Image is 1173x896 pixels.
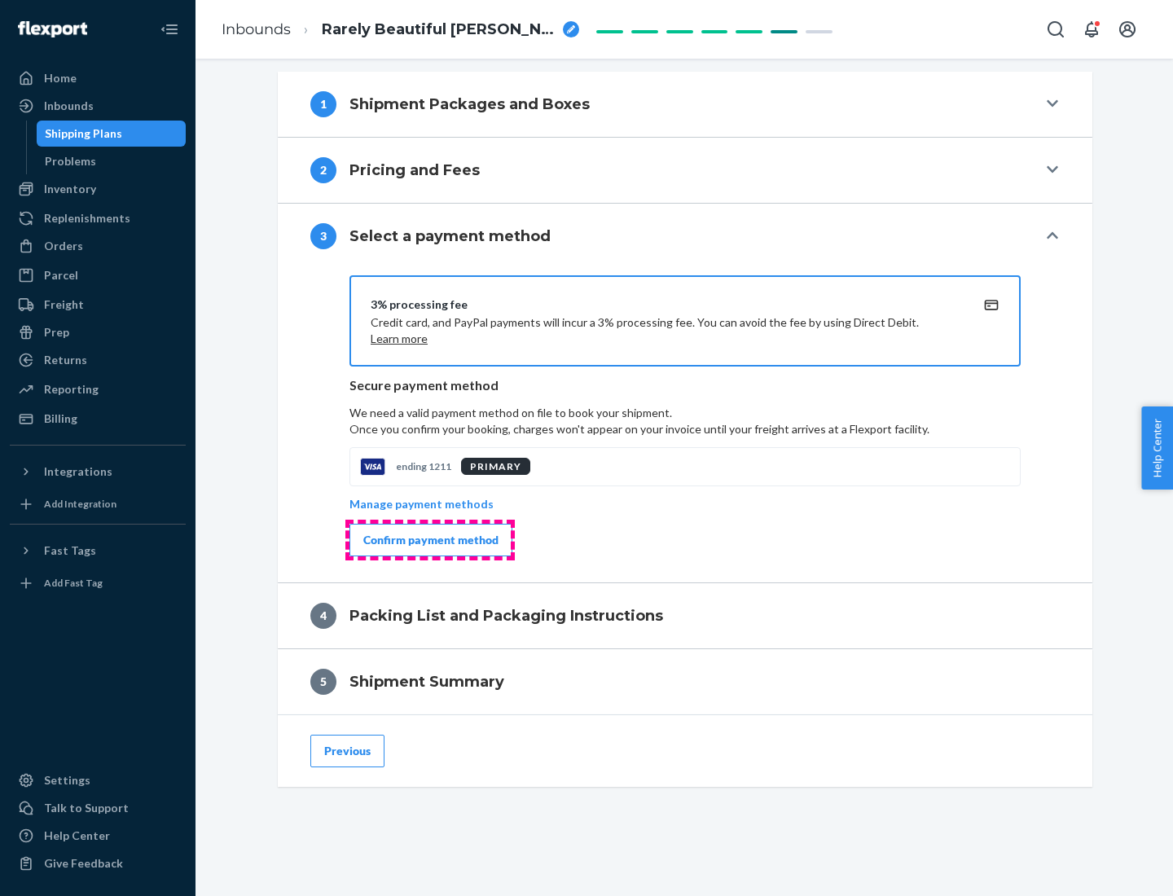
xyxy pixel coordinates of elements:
div: Integrations [44,463,112,480]
div: Add Integration [44,497,116,511]
ol: breadcrumbs [209,6,592,54]
a: Add Integration [10,491,186,517]
a: Parcel [10,262,186,288]
a: Prep [10,319,186,345]
h4: Pricing and Fees [349,160,480,181]
button: 5Shipment Summary [278,649,1092,714]
button: 2Pricing and Fees [278,138,1092,203]
button: Open notifications [1075,13,1108,46]
div: Freight [44,296,84,313]
a: Shipping Plans [37,121,187,147]
button: Open Search Box [1039,13,1072,46]
button: Give Feedback [10,850,186,876]
p: Once you confirm your booking, charges won't appear on your invoice until your freight arrives at... [349,421,1021,437]
button: 4Packing List and Packaging Instructions [278,583,1092,648]
div: Prep [44,324,69,340]
p: Manage payment methods [349,496,494,512]
p: Secure payment method [349,376,1021,395]
button: 1Shipment Packages and Boxes [278,72,1092,137]
div: Fast Tags [44,542,96,559]
div: 3% processing fee [371,296,960,313]
a: Inbounds [222,20,291,38]
div: PRIMARY [461,458,530,475]
a: Settings [10,767,186,793]
div: Home [44,70,77,86]
div: Reporting [44,381,99,397]
div: Inventory [44,181,96,197]
button: Help Center [1141,406,1173,490]
a: Help Center [10,823,186,849]
a: Home [10,65,186,91]
div: Parcel [44,267,78,283]
p: Credit card, and PayPal payments will incur a 3% processing fee. You can avoid the fee by using D... [371,314,960,347]
div: Problems [45,153,96,169]
a: Reporting [10,376,186,402]
a: Orders [10,233,186,259]
button: 3Select a payment method [278,204,1092,269]
div: Talk to Support [44,800,129,816]
button: Previous [310,735,384,767]
div: Confirm payment method [363,532,499,548]
div: Billing [44,411,77,427]
a: Billing [10,406,186,432]
a: Problems [37,148,187,174]
a: Replenishments [10,205,186,231]
a: Returns [10,347,186,373]
div: 1 [310,91,336,117]
a: Add Fast Tag [10,570,186,596]
a: Inventory [10,176,186,202]
div: 5 [310,669,336,695]
div: 4 [310,603,336,629]
button: Confirm payment method [349,524,512,556]
button: Learn more [371,331,428,347]
button: Close Navigation [153,13,186,46]
span: Rarely Beautiful Starling [322,20,556,41]
div: Give Feedback [44,855,123,872]
button: Fast Tags [10,538,186,564]
div: 2 [310,157,336,183]
img: Flexport logo [18,21,87,37]
h4: Select a payment method [349,226,551,247]
div: Returns [44,352,87,368]
div: Replenishments [44,210,130,226]
a: Freight [10,292,186,318]
p: ending 1211 [396,459,451,473]
h4: Shipment Packages and Boxes [349,94,590,115]
button: Open account menu [1111,13,1144,46]
div: Shipping Plans [45,125,122,142]
div: Inbounds [44,98,94,114]
div: Settings [44,772,90,788]
div: Help Center [44,828,110,844]
h4: Packing List and Packaging Instructions [349,605,663,626]
a: Inbounds [10,93,186,119]
button: Integrations [10,459,186,485]
div: 3 [310,223,336,249]
h4: Shipment Summary [349,671,504,692]
p: We need a valid payment method on file to book your shipment. [349,405,1021,437]
div: Orders [44,238,83,254]
a: Talk to Support [10,795,186,821]
div: Add Fast Tag [44,576,103,590]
